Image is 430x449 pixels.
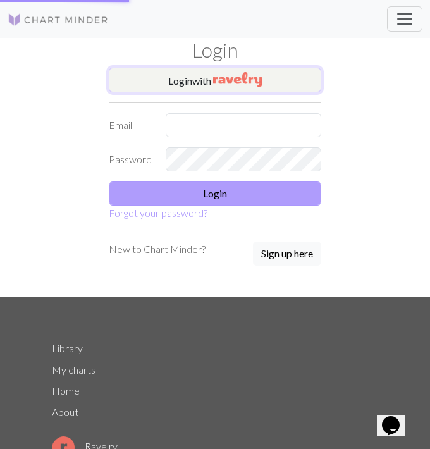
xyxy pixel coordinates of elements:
[52,342,83,354] a: Library
[52,406,78,418] a: About
[253,242,321,266] button: Sign up here
[52,384,80,397] a: Home
[213,72,262,87] img: Ravelry
[109,68,321,93] button: Loginwith
[101,113,158,137] label: Email
[101,147,158,171] label: Password
[387,6,422,32] button: Toggle navigation
[44,38,386,63] h1: Login
[8,12,109,27] img: Logo
[109,207,207,219] a: Forgot your password?
[253,242,321,267] a: Sign up here
[109,181,321,206] button: Login
[377,398,417,436] iframe: chat widget
[109,242,206,257] p: New to Chart Minder?
[52,364,95,376] a: My charts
